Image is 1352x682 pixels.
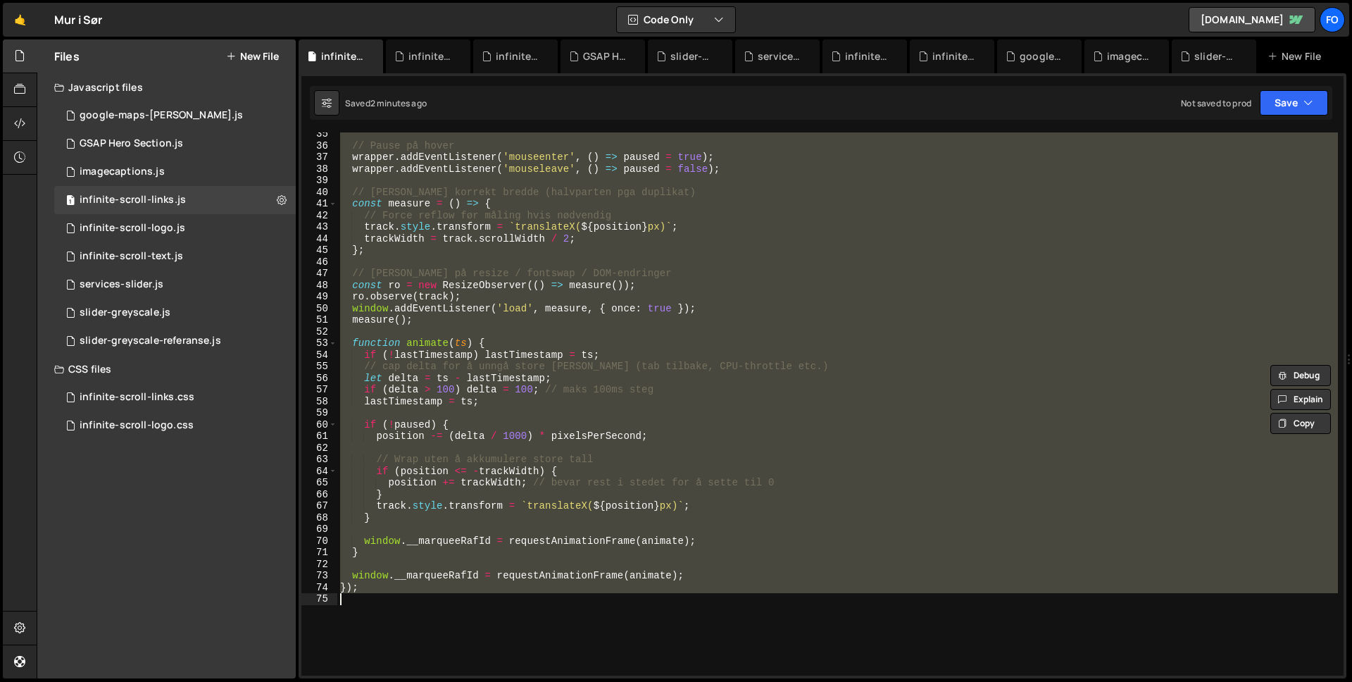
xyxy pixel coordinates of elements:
div: 52 [301,326,337,338]
a: Fo [1320,7,1345,32]
div: 35 [301,128,337,140]
div: infinite-scroll-text.js [80,250,183,263]
div: 75 [301,593,337,605]
a: 🤙 [3,3,37,37]
div: imagecaptions.js [80,166,165,178]
div: 15856/45042.css [54,383,296,411]
div: 41 [301,198,337,210]
div: 67 [301,500,337,512]
div: imagecaptions.js [1107,49,1152,63]
div: 57 [301,384,337,396]
div: 15856/42353.js [54,242,296,271]
div: infinite-scroll-logo.css [932,49,977,63]
div: 49 [301,291,337,303]
div: 40 [301,187,337,199]
div: 65 [301,477,337,489]
div: 70 [301,535,337,547]
div: 15856/44486.js [54,327,296,355]
div: 64 [301,466,337,478]
div: infinite-scroll-text.js [496,49,541,63]
div: 50 [301,303,337,315]
div: 15856/42354.js [54,299,296,327]
div: 53 [301,337,337,349]
div: 15856/44474.css [54,411,296,440]
div: 43 [301,221,337,233]
div: Javascript files [37,73,296,101]
button: Code Only [617,7,735,32]
div: slider-greyscale.js [80,306,170,319]
div: 73 [301,570,337,582]
div: CSS files [37,355,296,383]
div: 59 [301,407,337,419]
div: 69 [301,523,337,535]
a: [DOMAIN_NAME] [1189,7,1315,32]
div: 15856/42251.js [54,130,296,158]
div: 47 [301,268,337,280]
div: infinite-scroll-links.js [80,194,186,206]
div: 54 [301,349,337,361]
div: 44 [301,233,337,245]
div: slider-greyscale-referanse.js [80,335,221,347]
div: 15856/44408.js [54,101,296,130]
div: Mur i Sør [54,11,102,28]
div: 55 [301,361,337,373]
div: 36 [301,140,337,152]
div: services-slider.js [758,49,803,63]
div: 71 [301,547,337,559]
div: 58 [301,396,337,408]
div: infinite-scroll-logo.css [80,419,194,432]
div: New File [1267,49,1327,63]
div: 66 [301,489,337,501]
div: 2 minutes ago [370,97,427,109]
div: 63 [301,454,337,466]
div: services-slider.js [80,278,163,291]
h2: Files [54,49,80,64]
div: 15856/42255.js [54,271,296,299]
div: 48 [301,280,337,292]
div: 15856/44475.js [54,214,296,242]
div: 39 [301,175,337,187]
div: infinite-scroll-logo.js [80,222,185,235]
div: 74 [301,582,337,594]
div: infinite-scroll-links.css [80,391,194,404]
div: 68 [301,512,337,524]
div: 61 [301,430,337,442]
div: 62 [301,442,337,454]
div: infinite-scroll-links.js [321,49,366,63]
div: 15856/45045.js [54,186,296,214]
div: 45 [301,244,337,256]
div: 72 [301,559,337,571]
div: GSAP Hero Section.js [80,137,183,150]
div: 37 [301,151,337,163]
div: slider-greyscale-referanse.js [670,49,715,63]
div: GSAP Hero Section.js [583,49,628,63]
div: Saved [345,97,427,109]
div: 56 [301,373,337,385]
div: infinite-scroll-logo.js [845,49,890,63]
button: New File [226,51,279,62]
span: 1 [66,196,75,207]
div: google-maps-[PERSON_NAME].js [1020,49,1065,63]
div: 51 [301,314,337,326]
div: Not saved to prod [1181,97,1251,109]
div: 42 [301,210,337,222]
button: Save [1260,90,1328,116]
button: Debug [1270,365,1331,386]
div: google-maps-[PERSON_NAME].js [80,109,243,122]
div: infinite-scroll-links.css [408,49,453,63]
div: 38 [301,163,337,175]
button: Copy [1270,413,1331,434]
div: 46 [301,256,337,268]
div: slider-greyscale.js [1194,49,1239,63]
div: 15856/44399.js [54,158,296,186]
button: Explain [1270,389,1331,410]
div: 60 [301,419,337,431]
